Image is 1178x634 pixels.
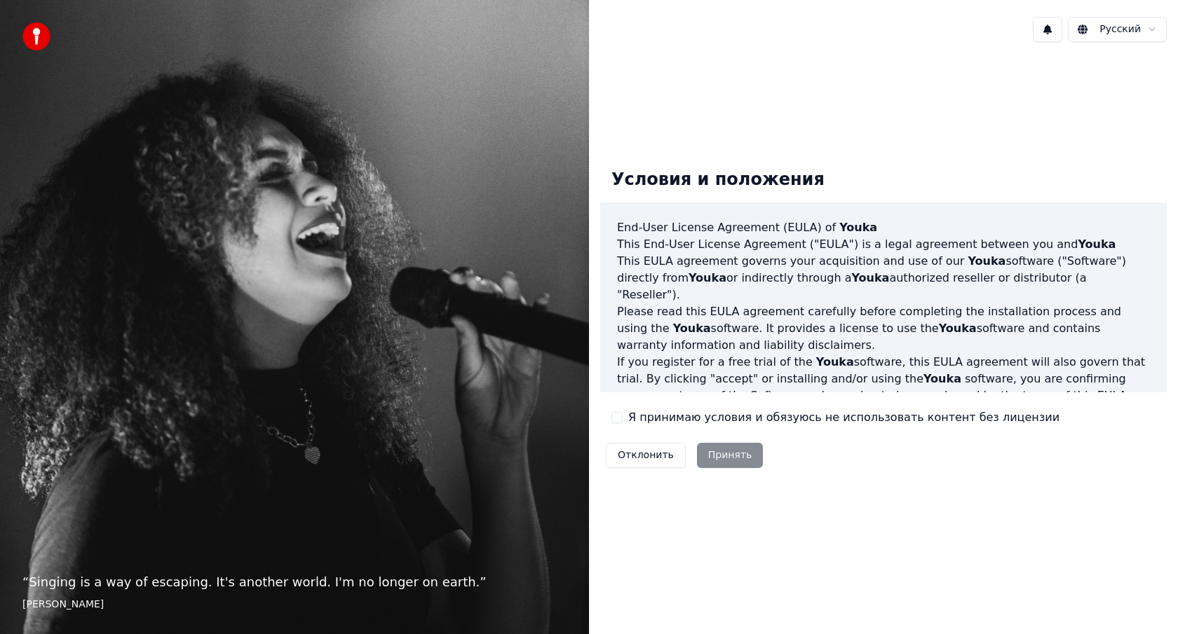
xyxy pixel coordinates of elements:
footer: [PERSON_NAME] [22,598,567,612]
p: This End-User License Agreement ("EULA") is a legal agreement between you and [617,236,1150,253]
span: Youka [689,271,726,284]
p: If you register for a free trial of the software, this EULA agreement will also govern that trial... [617,354,1150,421]
p: Please read this EULA agreement carefully before completing the installation process and using th... [617,303,1150,354]
h3: End-User License Agreement (EULA) of [617,219,1150,236]
span: Youka [673,322,711,335]
button: Отклонить [606,443,686,468]
p: This EULA agreement governs your acquisition and use of our software ("Software") directly from o... [617,253,1150,303]
label: Я принимаю условия и обязуюсь не использовать контент без лицензии [628,409,1059,426]
span: Youka [839,221,877,234]
span: Youka [1078,237,1116,251]
span: Youka [851,271,889,284]
img: youka [22,22,50,50]
span: Youka [816,355,854,368]
p: “ Singing is a way of escaping. It's another world. I'm no longer on earth. ” [22,572,567,592]
span: Youka [939,322,977,335]
span: Youka [923,372,961,385]
div: Условия и положения [600,158,836,202]
span: Youka [968,254,1006,268]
